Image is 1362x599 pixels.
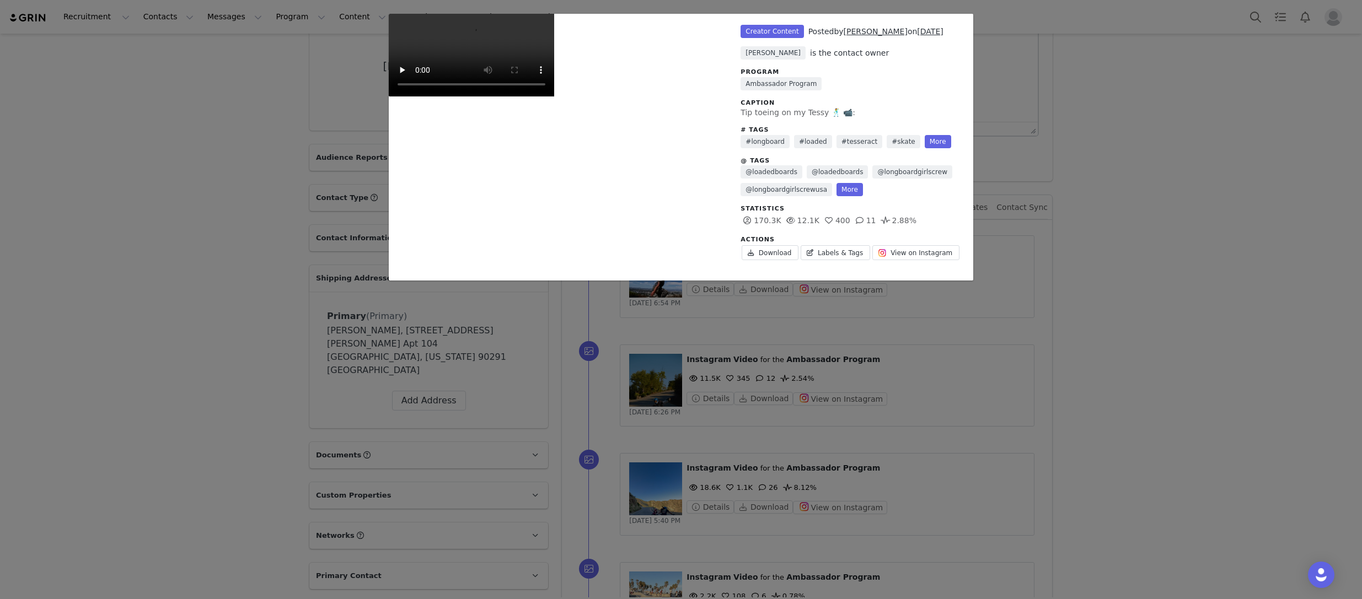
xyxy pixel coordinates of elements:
div: is the contact owner [810,47,889,59]
a: Labels & Tags [801,245,870,260]
a: Ambassador Program [741,77,822,90]
a: #longboard [741,135,790,148]
a: [DATE] [917,27,943,36]
span: 2.88% [879,216,916,225]
a: #tesseract [836,135,883,148]
div: Caption [741,99,962,108]
span: by [834,27,907,36]
div: Actions [741,235,962,245]
span: 12.1K [784,216,819,225]
span: 170.3K [741,216,781,225]
span: View on Instagram [891,248,952,258]
a: More [836,183,863,196]
div: Open Intercom Messenger [1308,562,1334,588]
div: Program [741,68,962,77]
a: @loadedboards [741,165,802,179]
div: @ Tags [741,157,962,166]
a: @longboardgirlscrew [872,165,952,179]
body: Rich Text Area. Press ALT-0 for help. [9,9,453,21]
a: #loaded [794,135,832,148]
a: View on Instagram [872,245,959,260]
div: # Tags [741,126,962,135]
div: Unlabeled [389,14,973,280]
img: instagram.svg [878,249,887,257]
span: 11 [853,216,876,225]
span: [PERSON_NAME] [741,46,806,60]
a: Download [742,245,798,260]
span: Creator Content [741,25,803,38]
a: More [925,135,951,148]
span: Tip toeing on my Tessy 🕺 📹: [741,108,855,117]
div: Statistics [741,204,962,214]
a: [PERSON_NAME] [844,27,908,36]
a: @loadedboards [807,165,868,179]
a: @longboardgirlscrewusa [741,183,832,196]
span: 400 [822,216,850,225]
div: Posted on [808,26,943,37]
a: #skate [887,135,920,148]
